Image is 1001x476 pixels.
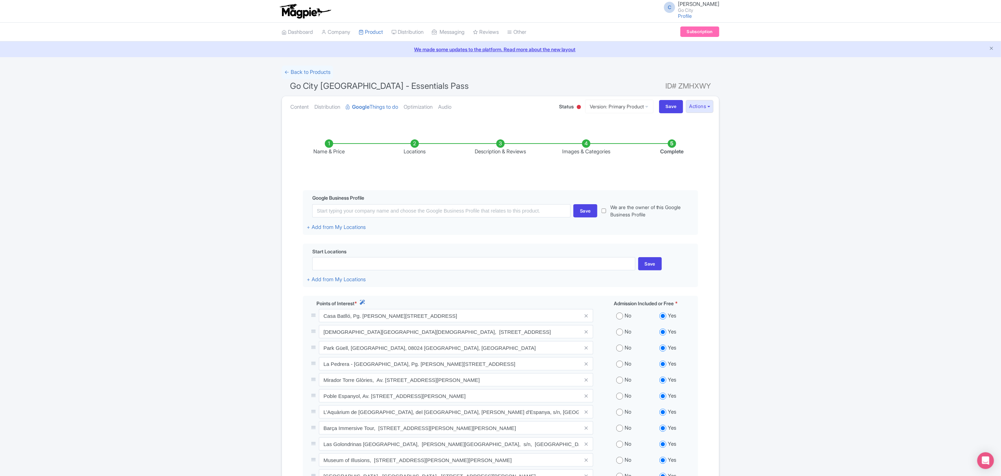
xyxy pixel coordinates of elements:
[610,204,694,218] label: We are the owner of this Google Business Profile
[585,100,654,113] a: Version: Primary Product
[625,328,631,336] label: No
[282,23,313,42] a: Dashboard
[625,440,631,448] label: No
[625,456,631,464] label: No
[659,100,683,113] input: Save
[668,376,676,384] label: Yes
[352,103,369,111] strong: Google
[638,257,662,270] div: Save
[625,360,631,368] label: No
[614,300,674,307] span: Admission Included or Free
[629,139,715,156] li: Complete
[573,204,597,217] div: Save
[404,96,433,118] a: Optimization
[507,23,526,42] a: Other
[312,194,364,201] span: Google Business Profile
[989,45,994,53] button: Close announcement
[668,440,676,448] label: Yes
[668,312,676,320] label: Yes
[668,360,676,368] label: Yes
[625,312,631,320] label: No
[286,139,372,156] li: Name & Price
[668,392,676,400] label: Yes
[668,408,676,416] label: Yes
[290,96,309,118] a: Content
[543,139,629,156] li: Images & Categories
[625,392,631,400] label: No
[307,224,366,230] a: + Add from My Locations
[473,23,499,42] a: Reviews
[282,66,333,79] a: ← Back to Products
[307,276,366,283] a: + Add from My Locations
[316,300,354,307] span: Points of Interest
[4,46,997,53] a: We made some updates to the platform. Read more about the new layout
[680,26,719,37] a: Subscription
[625,344,631,352] label: No
[458,139,543,156] li: Description & Reviews
[678,1,719,7] span: [PERSON_NAME]
[625,376,631,384] label: No
[346,96,398,118] a: GoogleThings to do
[359,23,383,42] a: Product
[668,328,676,336] label: Yes
[312,248,346,255] span: Start Locations
[278,3,332,19] img: logo-ab69f6fb50320c5b225c76a69d11143b.png
[391,23,423,42] a: Distribution
[686,100,713,113] button: Actions
[372,139,458,156] li: Locations
[314,96,340,118] a: Distribution
[668,344,676,352] label: Yes
[625,408,631,416] label: No
[664,2,675,13] span: C
[575,102,582,113] div: Inactive
[559,103,574,110] span: Status
[432,23,465,42] a: Messaging
[678,13,692,19] a: Profile
[678,8,719,13] small: Go City
[668,456,676,464] label: Yes
[660,1,719,13] a: C [PERSON_NAME] Go City
[438,96,451,118] a: Audio
[625,424,631,432] label: No
[321,23,350,42] a: Company
[977,452,994,469] div: Open Intercom Messenger
[312,204,571,217] input: Start typing your company name and choose the Google Business Profile that relates to this product.
[290,81,469,91] span: Go City [GEOGRAPHIC_DATA] - Essentials Pass
[665,79,711,93] span: ID# ZMHXWY
[668,424,676,432] label: Yes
